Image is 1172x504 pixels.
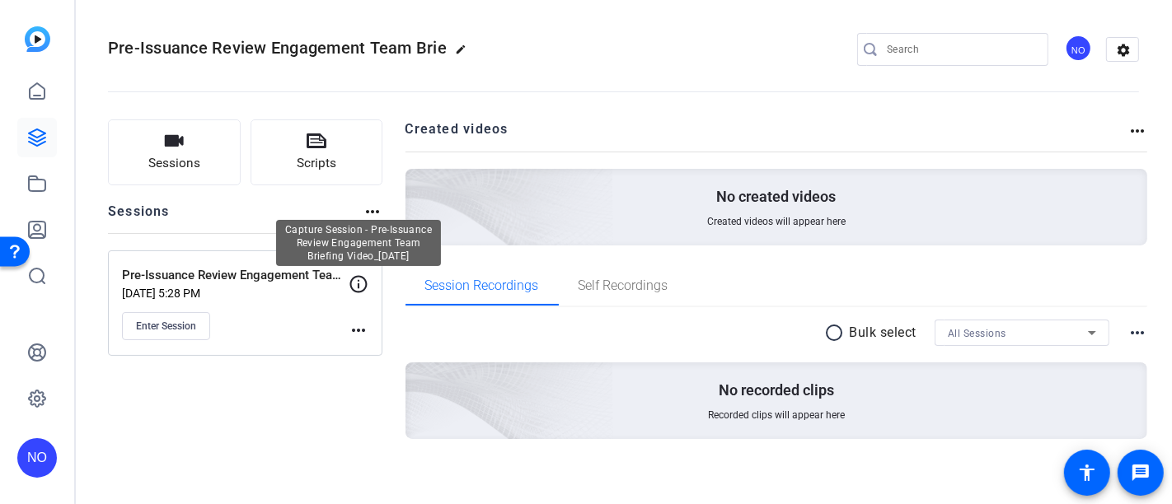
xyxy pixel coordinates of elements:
[17,438,57,478] div: NO
[1127,323,1147,343] mat-icon: more_horiz
[1131,463,1151,483] mat-icon: message
[108,202,170,233] h2: Sessions
[719,380,834,400] p: No recorded clips
[948,328,1006,339] span: All Sessions
[363,202,382,222] mat-icon: more_horiz
[887,40,1035,59] input: Search
[148,154,200,173] span: Sessions
[1127,121,1147,141] mat-icon: more_horiz
[122,312,210,340] button: Enter Session
[25,26,50,52] img: blue-gradient.svg
[349,320,368,340] mat-icon: more_horiz
[455,44,475,63] mat-icon: edit
[122,287,349,300] p: [DATE] 5:28 PM
[136,320,196,333] span: Enter Session
[1077,463,1097,483] mat-icon: accessibility
[406,119,1128,152] h2: Created videos
[1065,35,1094,63] ngx-avatar: Nanci Oehrlein
[707,215,846,228] span: Created videos will appear here
[122,266,349,285] p: Pre-Issuance Review Engagement Team Briefing Video_[DATE]
[425,279,539,292] span: Session Recordings
[221,6,614,363] img: Creted videos background
[850,323,917,343] p: Bulk select
[251,119,383,185] button: Scripts
[1107,38,1140,63] mat-icon: settings
[825,323,850,343] mat-icon: radio_button_unchecked
[108,119,241,185] button: Sessions
[579,279,668,292] span: Self Recordings
[108,38,447,58] span: Pre-Issuance Review Engagement Team Brie
[1065,35,1092,62] div: NO
[716,187,836,207] p: No created videos
[708,408,845,422] span: Recorded clips will appear here
[297,154,336,173] span: Scripts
